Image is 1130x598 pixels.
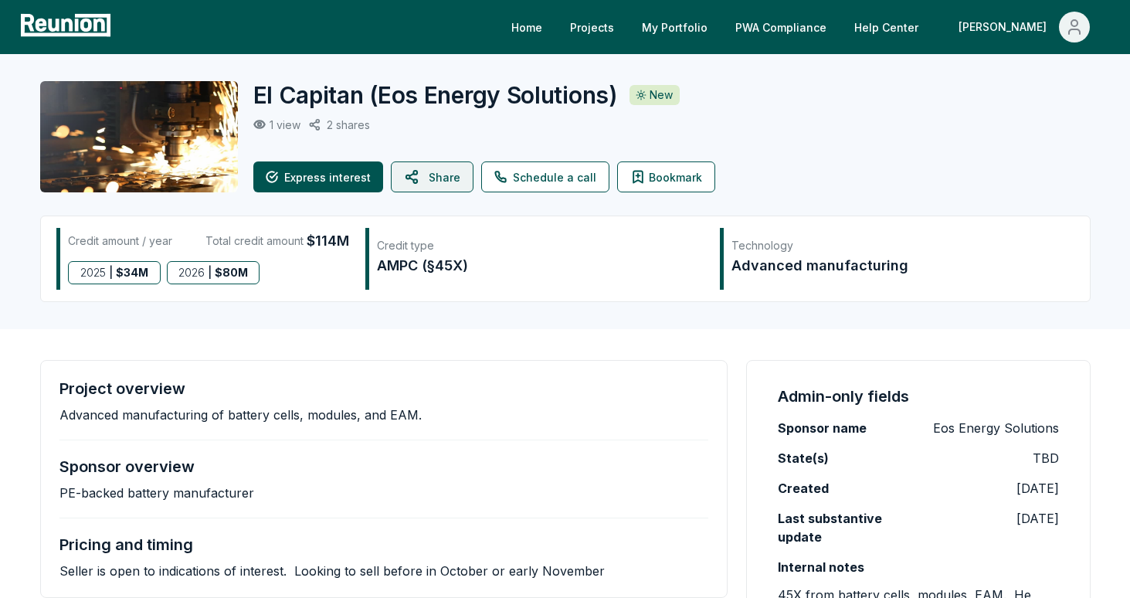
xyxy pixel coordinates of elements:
a: PWA Compliance [723,12,839,42]
button: Bookmark [617,161,715,192]
span: $ 34M [116,262,148,284]
h4: Admin-only fields [778,386,909,407]
div: Advanced manufacturing [731,255,1058,277]
label: Internal notes [778,558,864,576]
p: TBD [1033,449,1059,467]
span: $114M [307,230,349,252]
a: Help Center [842,12,931,42]
div: AMPC (§45X) [377,255,704,277]
a: Projects [558,12,626,42]
button: Express interest [253,161,383,192]
h2: El Capitan [253,81,618,109]
p: [DATE] [1016,479,1059,498]
p: Eos Energy Solutions [933,419,1059,437]
p: Advanced manufacturing of battery cells, modules, and EAM. [59,407,422,423]
span: | [109,262,113,284]
h4: Project overview [59,379,185,398]
label: Sponsor name [778,419,867,437]
p: 2 shares [327,118,370,131]
a: My Portfolio [629,12,720,42]
label: Last substantive update [778,509,918,546]
nav: Main [499,12,1115,42]
div: Technology [731,238,1058,253]
a: Home [499,12,555,42]
h4: Sponsor overview [59,457,195,476]
span: | [208,262,212,284]
button: Share [391,161,473,192]
p: 1 view [270,118,300,131]
p: PE-backed battery manufacturer [59,485,254,501]
span: $ 80M [215,262,248,284]
div: Total credit amount [205,230,349,252]
span: 2025 [80,262,106,284]
a: Schedule a call [481,161,609,192]
p: Seller is open to indications of interest. Looking to sell before in October or early November [59,563,605,579]
div: Credit amount / year [68,230,172,252]
span: 2026 [178,262,205,284]
label: State(s) [778,449,829,467]
span: ( Eos Energy Solutions ) [369,81,617,109]
div: Credit type [377,238,704,253]
div: [PERSON_NAME] [959,12,1053,42]
h4: Pricing and timing [59,535,193,554]
p: New [650,87,673,103]
button: [PERSON_NAME] [946,12,1102,42]
img: El Capitan [40,81,238,192]
p: [DATE] [1016,509,1059,528]
label: Created [778,479,829,498]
